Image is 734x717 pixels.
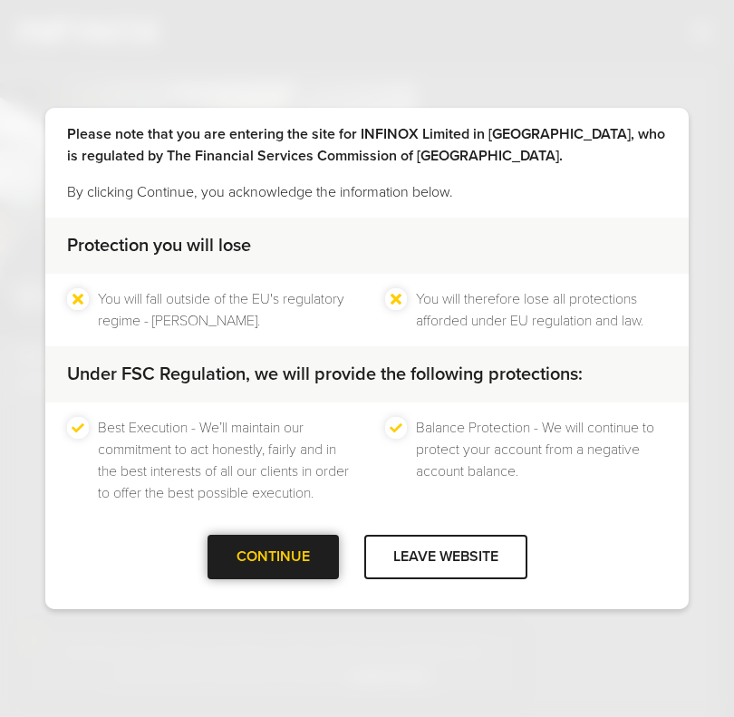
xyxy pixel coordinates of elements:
[67,235,251,257] strong: Protection you will lose
[98,417,349,504] li: Best Execution - We’ll maintain our commitment to act honestly, fairly and in the best interests ...
[416,288,667,332] li: You will therefore lose all protections afforded under EU regulation and law.
[67,181,667,203] p: By clicking Continue, you acknowledge the information below.
[67,363,583,385] strong: Under FSC Regulation, we will provide the following protections:
[98,288,349,332] li: You will fall outside of the EU's regulatory regime - [PERSON_NAME].
[67,125,665,165] strong: Please note that you are entering the site for INFINOX Limited in [GEOGRAPHIC_DATA], who is regul...
[364,535,527,579] div: LEAVE WEBSITE
[208,535,339,579] div: CONTINUE
[416,417,667,504] li: Balance Protection - We will continue to protect your account from a negative account balance.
